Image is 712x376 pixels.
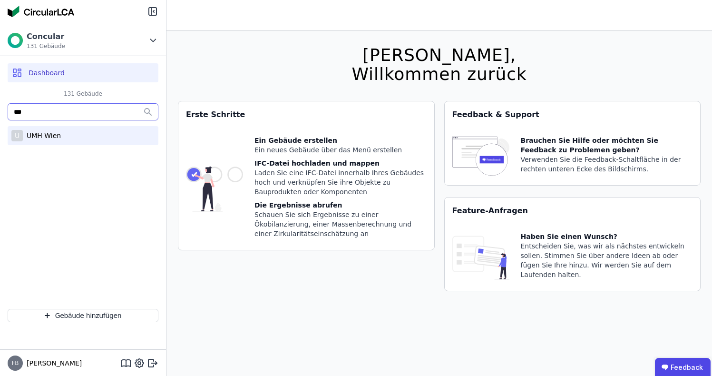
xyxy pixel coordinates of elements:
div: Schauen Sie sich Ergebnisse zu einer Ökobilanzierung, einer Massenberechnung und einer Zirkularit... [254,210,427,238]
div: Brauchen Sie Hilfe oder möchten Sie Feedback zu Problemen geben? [521,136,693,155]
img: feature_request_tile-UiXE1qGU.svg [452,232,509,283]
div: Erste Schritte [178,101,434,128]
div: Verwenden Sie die Feedback-Schaltfläche in der rechten unteren Ecke des Bildschirms. [521,155,693,174]
div: Entscheiden Sie, was wir als nächstes entwickeln sollen. Stimmen Sie über andere Ideen ab oder fü... [521,241,693,279]
div: Feedback & Support [445,101,701,128]
div: IFC-Datei hochladen und mappen [254,158,427,168]
div: [PERSON_NAME], [351,46,527,65]
img: Concular [8,33,23,48]
button: Gebäude hinzufügen [8,309,158,322]
span: Dashboard [29,68,65,78]
span: FB [11,360,19,366]
div: Feature-Anfragen [445,198,701,224]
img: feedback-icon-HCTs5lye.svg [452,136,509,178]
div: UMH Wien [23,131,61,140]
div: Ein Gebäude erstellen [254,136,427,145]
div: U [11,130,23,141]
img: Concular [8,6,74,17]
div: Haben Sie einen Wunsch? [521,232,693,241]
div: Ein neues Gebäude über das Menü erstellen [254,145,427,155]
img: getting_started_tile-DrF_GRSv.svg [186,136,243,242]
span: 131 Gebäude [27,42,65,50]
div: Laden Sie eine IFC-Datei innerhalb Ihres Gebäudes hoch und verknüpfen Sie ihre Objekte zu Bauprod... [254,168,427,197]
div: Concular [27,31,65,42]
div: Die Ergebnisse abrufen [254,200,427,210]
span: 131 Gebäude [54,90,112,98]
span: [PERSON_NAME] [23,358,82,368]
div: Willkommen zurück [351,65,527,84]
